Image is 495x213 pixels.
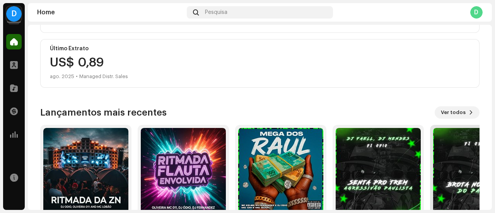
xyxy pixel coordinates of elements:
[238,128,323,213] img: 30579b9a-89d6-4388-89bc-1f7aaa92cfdf
[43,128,128,213] img: 7025c0ce-b920-4bdd-bf44-5f2312d24ba7
[37,9,184,15] div: Home
[50,72,74,81] div: ago. 2025
[441,105,466,120] span: Ver todos
[141,128,226,213] img: 5be3d61f-32ab-4009-a9a4-487f9ab2752a
[336,128,421,213] img: 6841b7b1-bbdc-4a18-95dd-c8888e87017c
[50,46,470,52] div: Último Extrato
[79,72,128,81] div: Managed Distr. Sales
[470,6,483,19] div: D
[6,6,22,22] div: D
[205,9,227,15] span: Pesquisa
[435,106,480,119] button: Ver todos
[40,39,480,88] re-o-card-value: Último Extrato
[76,72,78,81] div: •
[40,106,167,119] h3: Lançamentos mais recentes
